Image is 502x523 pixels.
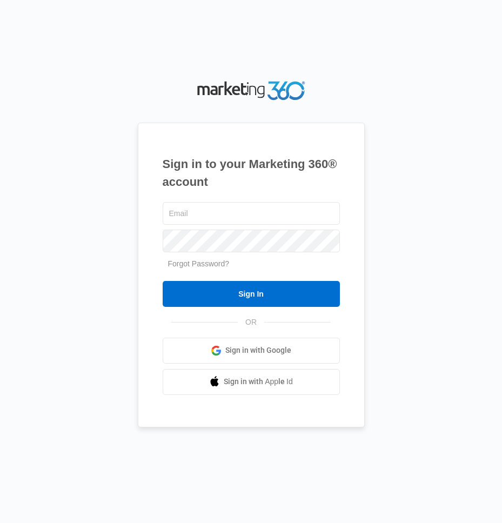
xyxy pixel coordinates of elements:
[224,376,293,387] span: Sign in with Apple Id
[163,369,340,395] a: Sign in with Apple Id
[163,202,340,225] input: Email
[163,155,340,191] h1: Sign in to your Marketing 360® account
[168,259,230,268] a: Forgot Password?
[163,338,340,364] a: Sign in with Google
[225,345,291,356] span: Sign in with Google
[238,317,264,328] span: OR
[163,281,340,307] input: Sign In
